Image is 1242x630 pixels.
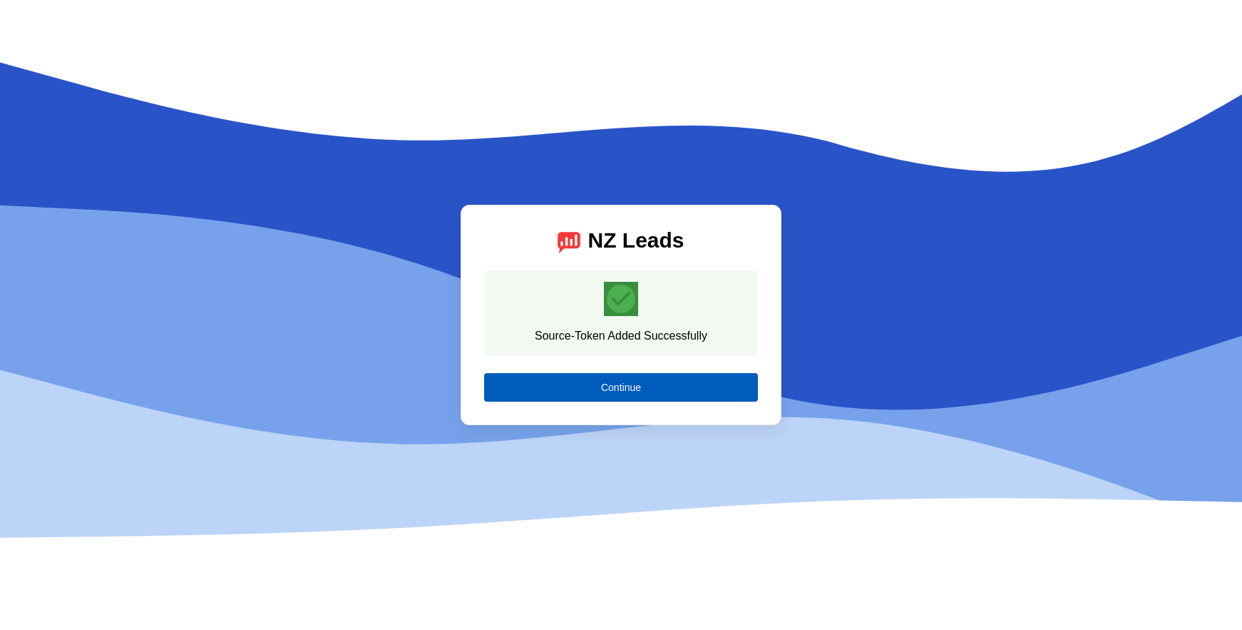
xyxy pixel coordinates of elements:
span: Continue [601,382,641,393]
mat-icon: check_circle [604,282,638,316]
img: logo [558,228,580,253]
div: Source-Token Added Successfully [535,327,707,345]
div: NZ Leads [587,228,684,253]
button: Continue [484,373,758,402]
